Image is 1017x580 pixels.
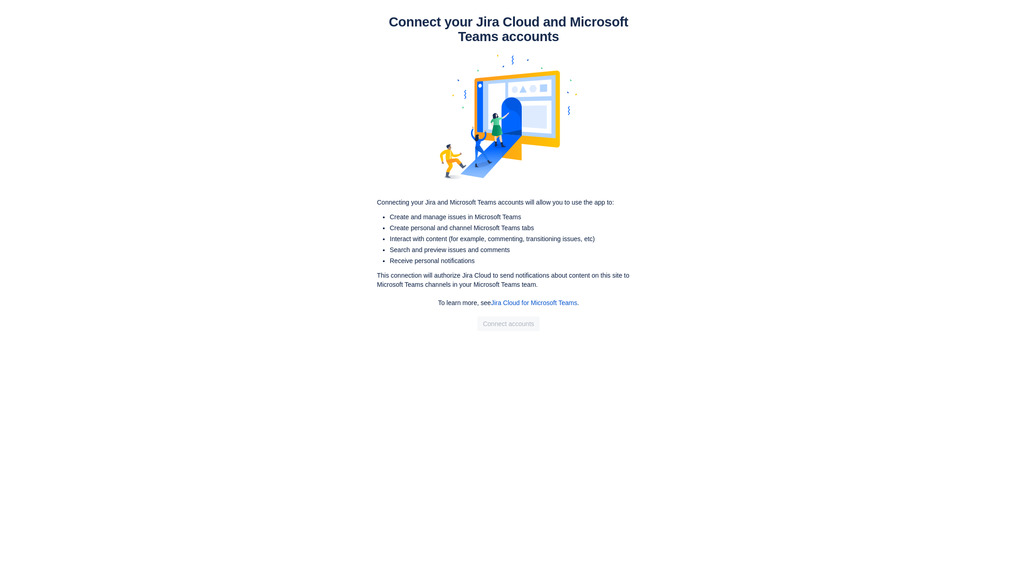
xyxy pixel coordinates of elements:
[477,316,540,331] button: Connect accounts
[491,299,577,306] a: Jira Cloud for Microsoft Teams
[390,212,646,221] li: Create and manage issues in Microsoft Teams
[390,256,646,265] li: Receive personal notifications
[371,15,646,44] h1: Connect your Jira Cloud and Microsoft Teams accounts
[390,245,646,254] li: Search and preview issues and comments
[377,198,640,207] p: Connecting your Jira and Microsoft Teams accounts will allow you to use the app to:
[377,271,640,289] p: This connection will authorize Jira Cloud to send notifications about content on this site to Mic...
[390,234,646,243] li: Interact with content (for example, commenting, transitioning issues, etc)
[390,223,646,232] li: Create personal and channel Microsoft Teams tabs
[440,44,577,190] img: account-mapping.svg
[381,298,636,307] p: To learn more, see .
